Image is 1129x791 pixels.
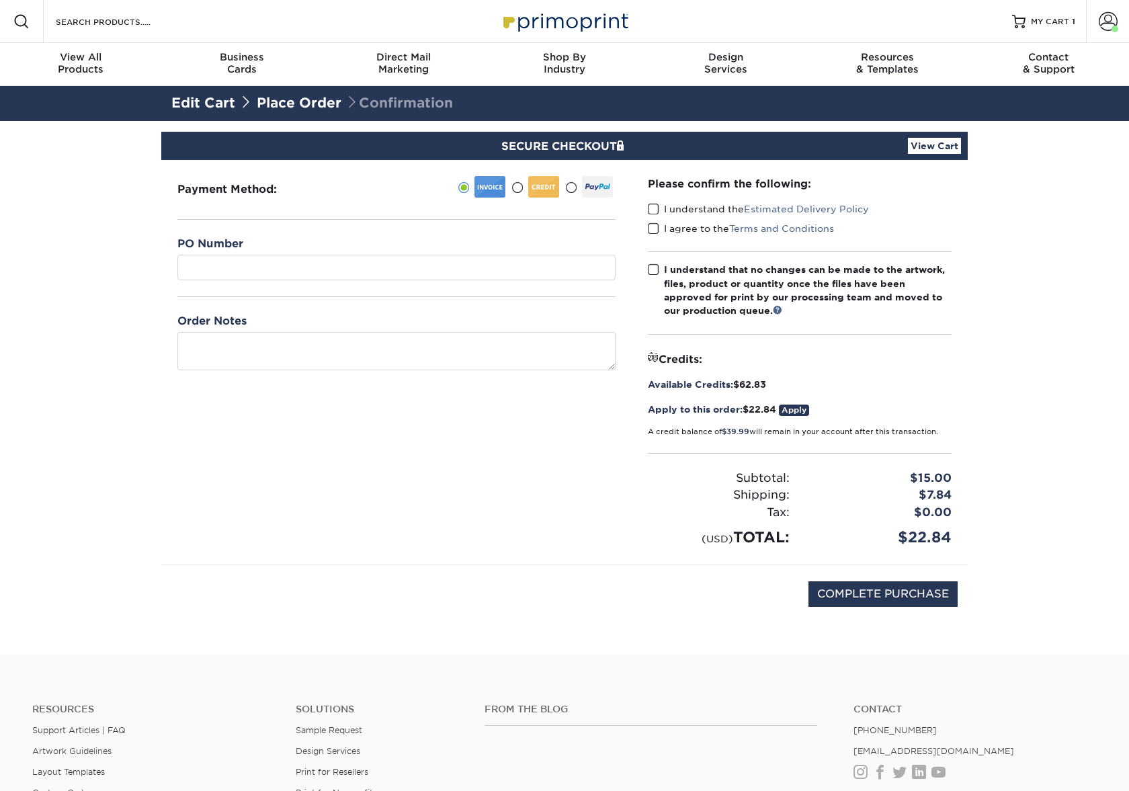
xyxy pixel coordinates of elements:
span: Confirmation [345,95,453,111]
span: Direct Mail [323,51,484,63]
label: I understand the [648,202,869,216]
div: $22.84 [800,526,962,548]
div: Tax: [638,504,800,522]
span: Business [161,51,323,63]
div: $15.00 [800,470,962,487]
div: $62.83 [648,378,952,391]
input: COMPLETE PURCHASE [808,581,958,607]
span: Available Credits: [648,379,733,390]
a: Apply [779,405,809,416]
div: & Templates [806,51,968,75]
a: Contact& Support [968,43,1129,86]
a: Edit Cart [171,95,235,111]
a: Shop ByIndustry [484,43,645,86]
label: PO Number [177,236,243,252]
a: Support Articles | FAQ [32,725,126,735]
div: $7.84 [800,487,962,504]
a: Layout Templates [32,767,105,777]
a: Estimated Delivery Policy [744,204,869,214]
a: Place Order [257,95,341,111]
div: Subtotal: [638,470,800,487]
span: $39.99 [722,427,749,436]
a: Terms and Conditions [729,223,834,234]
a: [PHONE_NUMBER] [853,725,937,735]
span: Resources [806,51,968,63]
a: Print for Resellers [296,767,368,777]
div: TOTAL: [638,526,800,548]
h3: Payment Method: [177,183,310,196]
div: Marketing [323,51,484,75]
a: Resources& Templates [806,43,968,86]
img: Primoprint [497,7,632,36]
a: BusinessCards [161,43,323,86]
a: Artwork Guidelines [32,746,112,756]
div: & Support [968,51,1129,75]
div: Please confirm the following: [648,176,952,192]
div: $22.84 [648,403,952,416]
a: Contact [853,704,1097,715]
span: Design [645,51,806,63]
div: Shipping: [638,487,800,504]
span: 1 [1072,17,1075,26]
small: A credit balance of will remain in your account after this transaction. [648,427,938,436]
a: Sample Request [296,725,362,735]
a: Direct MailMarketing [323,43,484,86]
div: Services [645,51,806,75]
a: [EMAIL_ADDRESS][DOMAIN_NAME] [853,746,1014,756]
label: I agree to the [648,222,834,235]
div: Credits: [648,351,952,367]
a: DesignServices [645,43,806,86]
a: Design Services [296,746,360,756]
div: $0.00 [800,504,962,522]
div: Cards [161,51,323,75]
h4: Resources [32,704,276,715]
div: I understand that no changes can be made to the artwork, files, product or quantity once the file... [664,263,952,318]
span: SECURE CHECKOUT [501,140,628,153]
span: Shop By [484,51,645,63]
span: MY CART [1031,16,1069,28]
input: SEARCH PRODUCTS..... [54,13,185,30]
h4: From the Blog [485,704,817,715]
label: Order Notes [177,313,247,329]
div: Industry [484,51,645,75]
span: Contact [968,51,1129,63]
small: (USD) [702,533,733,544]
h4: Solutions [296,704,464,715]
span: Apply to this order: [648,404,743,415]
a: View Cart [908,138,961,154]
